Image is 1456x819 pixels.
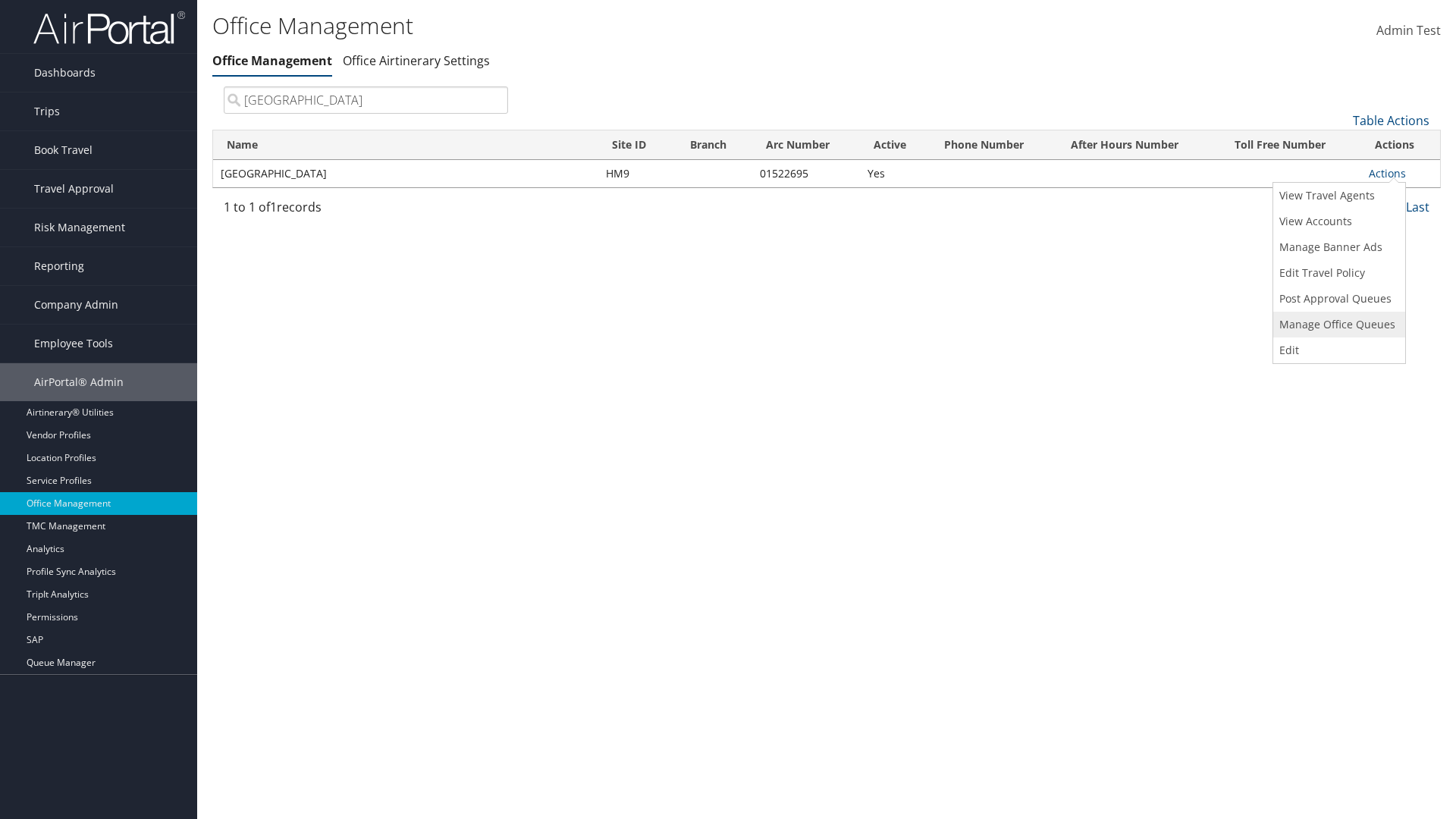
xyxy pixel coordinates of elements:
img: airportal-logo.png [33,10,185,45]
a: Edit [1273,337,1401,363]
span: Risk Management [34,209,125,246]
a: Manage Office Queues [1273,312,1401,337]
a: Last [1406,199,1429,215]
a: View Accounts [1273,209,1401,234]
th: Arc Number: activate to sort column ascending [752,130,860,160]
th: Branch: activate to sort column ascending [676,130,752,160]
span: Admin Test [1376,22,1441,39]
span: AirPortal® Admin [34,363,124,401]
a: Office Management [212,52,332,69]
th: Site ID: activate to sort column ascending [598,130,676,160]
span: Dashboards [34,54,96,92]
td: HM9 [598,160,676,187]
a: Post Approval Queues [1273,286,1401,312]
div: 1 to 1 of records [224,198,508,224]
th: Actions [1361,130,1440,160]
input: Search [224,86,508,114]
span: Trips [34,93,60,130]
span: Company Admin [34,286,118,324]
a: Office Airtinerary Settings [343,52,490,69]
td: [GEOGRAPHIC_DATA] [213,160,598,187]
span: Employee Tools [34,325,113,362]
th: Name: activate to sort column ascending [213,130,598,160]
a: View Travel Agents [1273,183,1401,209]
span: Book Travel [34,131,93,169]
th: Active: activate to sort column ascending [860,130,931,160]
a: Edit Travel Policy [1273,260,1401,286]
a: Admin Test [1376,8,1441,55]
a: Actions [1369,166,1406,180]
td: Yes [860,160,931,187]
th: Phone Number: activate to sort column ascending [930,130,1057,160]
td: 01522695 [752,160,860,187]
span: Travel Approval [34,170,114,208]
span: Reporting [34,247,84,285]
a: Manage Banner Ads [1273,234,1401,260]
th: Toll Free Number: activate to sort column ascending [1221,130,1361,160]
a: Table Actions [1353,112,1429,129]
th: After Hours Number: activate to sort column ascending [1057,130,1221,160]
span: 1 [270,199,277,215]
h1: Office Management [212,10,1031,42]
